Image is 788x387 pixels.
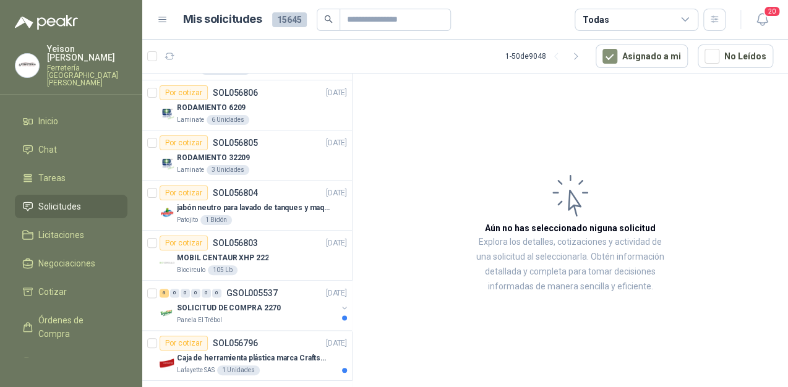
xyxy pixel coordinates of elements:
[505,46,586,66] div: 1 - 50 de 9048
[272,12,307,27] span: 15645
[213,339,258,347] p: SOL056796
[202,289,211,297] div: 0
[38,313,116,341] span: Órdenes de Compra
[212,289,221,297] div: 0
[160,286,349,325] a: 6 0 0 0 0 0 GSOL005537[DATE] Company LogoSOLICITUD DE COMPRA 2270Panela El Trébol
[38,143,57,156] span: Chat
[15,15,78,30] img: Logo peakr
[177,152,250,164] p: RODAMIENTO 32209
[170,289,179,297] div: 0
[15,109,127,133] a: Inicio
[751,9,773,31] button: 20
[15,54,39,77] img: Company Logo
[324,15,333,23] span: search
[15,252,127,275] a: Negociaciones
[15,195,127,218] a: Solicitudes
[177,165,204,175] p: Laminate
[217,365,260,375] div: 1 Unidades
[38,200,81,213] span: Solicitudes
[213,189,258,197] p: SOL056804
[160,305,174,320] img: Company Logo
[177,252,268,264] p: MOBIL CENTAUR XHP 222
[160,205,174,220] img: Company Logo
[160,135,208,150] div: Por cotizar
[38,228,84,242] span: Licitaciones
[47,45,127,62] p: Yeison [PERSON_NAME]
[160,85,208,100] div: Por cotizar
[15,351,127,374] a: Remisiones
[47,64,127,87] p: Ferretería [GEOGRAPHIC_DATA][PERSON_NAME]
[160,255,174,270] img: Company Logo
[142,130,352,181] a: Por cotizarSOL056805[DATE] Company LogoRODAMIENTO 32209Laminate3 Unidades
[142,231,352,281] a: Por cotizarSOL056803[DATE] Company LogoMOBIL CENTAUR XHP 222Biocirculo105 Lb
[177,365,215,375] p: Lafayette SAS
[326,237,347,249] p: [DATE]
[191,289,200,297] div: 0
[207,165,249,175] div: 3 Unidades
[160,336,208,351] div: Por cotizar
[15,223,127,247] a: Licitaciones
[226,289,278,297] p: GSOL005537
[485,221,656,235] h3: Aún no has seleccionado niguna solicitud
[213,88,258,97] p: SOL056806
[15,166,127,190] a: Tareas
[177,265,205,275] p: Biocirculo
[177,352,331,364] p: Caja de herramienta plástica marca Craftsman de 26 pulgadas color rojo y nego
[583,13,609,27] div: Todas
[183,11,262,28] h1: Mis solicitudes
[160,236,208,250] div: Por cotizar
[142,181,352,231] a: Por cotizarSOL056804[DATE] Company Logojabón neutro para lavado de tanques y maquinas.Patojito1 B...
[38,171,66,185] span: Tareas
[698,45,773,68] button: No Leídos
[177,202,331,214] p: jabón neutro para lavado de tanques y maquinas.
[15,280,127,304] a: Cotizar
[213,138,258,147] p: SOL056805
[38,257,95,270] span: Negociaciones
[200,215,232,225] div: 1 Bidón
[326,287,347,299] p: [DATE]
[38,285,67,299] span: Cotizar
[38,355,84,369] span: Remisiones
[177,115,204,125] p: Laminate
[326,87,347,99] p: [DATE]
[181,289,190,297] div: 0
[476,235,664,294] p: Explora los detalles, cotizaciones y actividad de una solicitud al seleccionarla. Obtén informaci...
[207,115,249,125] div: 6 Unidades
[177,315,222,325] p: Panela El Trébol
[160,289,169,297] div: 6
[596,45,688,68] button: Asignado a mi
[160,155,174,170] img: Company Logo
[177,215,198,225] p: Patojito
[15,138,127,161] a: Chat
[142,331,352,381] a: Por cotizarSOL056796[DATE] Company LogoCaja de herramienta plástica marca Craftsman de 26 pulgada...
[763,6,781,17] span: 20
[326,187,347,199] p: [DATE]
[326,137,347,149] p: [DATE]
[160,105,174,120] img: Company Logo
[38,114,58,128] span: Inicio
[208,265,238,275] div: 105 Lb
[177,302,281,314] p: SOLICITUD DE COMPRA 2270
[160,355,174,370] img: Company Logo
[160,185,208,200] div: Por cotizar
[326,338,347,349] p: [DATE]
[213,239,258,247] p: SOL056803
[142,80,352,130] a: Por cotizarSOL056806[DATE] Company LogoRODAMIENTO 6209Laminate6 Unidades
[15,308,127,346] a: Órdenes de Compra
[177,102,246,114] p: RODAMIENTO 6209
